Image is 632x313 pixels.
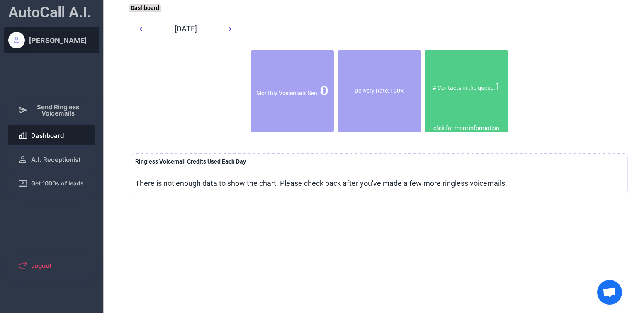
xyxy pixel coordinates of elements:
span: Logout [31,262,51,269]
div: There is not enough data to show the chart. Please check back after you've made a few more ringle... [135,178,507,188]
div: [DATE] [156,24,216,34]
div: Contacts which are awaiting to be dialed (and no voicemail has been left) [425,50,508,124]
div: AutoCall A.I. [8,2,91,23]
div: Number of successfully delivered voicemails [251,54,334,128]
span: Dashboard [31,132,64,139]
div: Dashboard [129,4,161,12]
font: 1 [495,81,500,92]
div: [PERSON_NAME] [29,35,87,46]
div: Delivery Rate: 100% [338,87,421,95]
div: # Contacts in the queue: [425,80,508,94]
font: 0 [321,83,328,99]
button: Dashboard [8,125,96,145]
a: Open chat [597,280,622,305]
span: Send Ringless Voicemails [31,104,86,116]
button: Logout [8,255,96,275]
div: % of contacts who received a ringless voicemail [338,50,421,132]
div: Monthly Voicemails Sent: [251,82,334,100]
button: Send Ringless Voicemails [8,99,96,121]
span: A.I. Receptionist [31,156,80,163]
span: Get 1000s of leads [31,181,84,186]
div: click for more information [433,124,499,132]
div: A delivered ringless voicemail is 1 credit is if using a pre-recorded message OR 2 credits if usi... [135,158,246,166]
button: A.I. Receptionist [8,149,96,169]
button: Get 1000s of leads [8,173,96,193]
